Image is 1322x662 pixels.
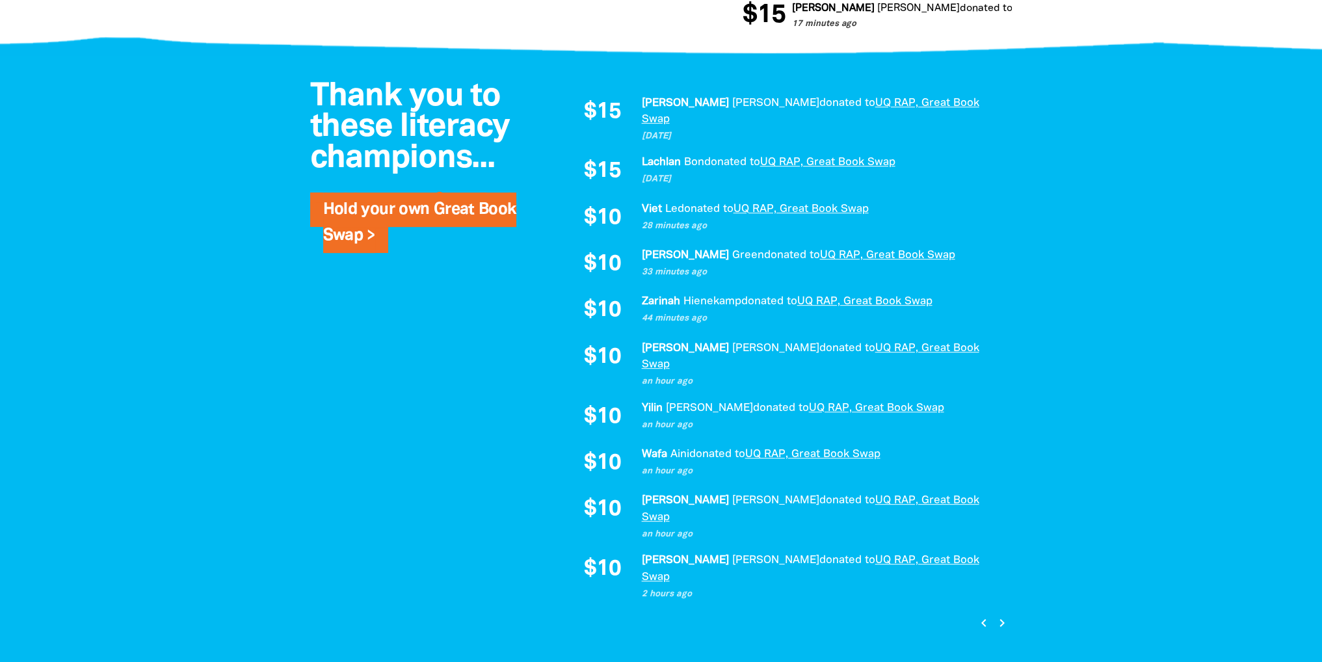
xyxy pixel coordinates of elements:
[683,157,704,167] em: Bon
[641,266,999,279] p: 33 minutes ago
[641,403,662,413] em: Yilin
[819,98,875,108] span: donated to
[310,82,510,174] span: Thank you to these literacy champions...
[641,449,667,459] em: Wafa
[665,403,752,413] em: [PERSON_NAME]
[641,173,999,186] p: [DATE]
[584,161,621,183] span: $15
[741,297,797,306] span: donated to
[641,220,999,233] p: 28 minutes ago
[763,250,819,260] span: donated to
[641,98,728,108] em: [PERSON_NAME]
[584,347,621,369] span: $10
[570,95,999,621] div: Donation stream
[584,101,621,124] span: $15
[975,614,992,631] button: Previous page
[994,615,1010,631] i: chevron_right
[732,496,819,505] em: [PERSON_NAME]
[733,204,868,214] a: UQ RAP, Great Book Swap
[570,95,999,621] div: Paginated content
[819,496,875,505] span: donated to
[732,343,819,353] em: [PERSON_NAME]
[976,615,992,631] i: chevron_left
[641,312,999,325] p: 44 minutes ago
[819,555,875,565] span: donated to
[584,499,621,521] span: $10
[641,204,661,214] em: Viet
[641,157,680,167] em: Lachlan
[789,18,1134,31] p: 17 minutes ago
[665,204,677,214] em: Le
[641,528,999,541] p: an hour ago
[819,250,955,260] a: UQ RAP, Great Book Swap
[641,555,979,582] a: UQ RAP, Great Book Swap
[740,3,783,29] span: $15
[641,419,999,432] p: an hour ago
[819,343,875,353] span: donated to
[641,496,728,505] em: [PERSON_NAME]
[875,4,957,13] em: [PERSON_NAME]
[683,297,741,306] em: Hienekamp
[760,157,895,167] a: UQ RAP, Great Book Swap
[323,202,516,243] a: Hold your own Great Book Swap >
[584,406,621,429] span: $10
[641,297,680,306] em: Zarinah
[752,403,808,413] span: donated to
[641,496,979,522] a: UQ RAP, Great Book Swap
[584,559,621,581] span: $10
[992,614,1010,631] button: Next page
[1010,4,1134,13] a: UQ RAP, Great Book Swap
[789,4,872,13] em: [PERSON_NAME]
[670,449,689,459] em: Aini
[732,555,819,565] em: [PERSON_NAME]
[641,343,728,353] em: [PERSON_NAME]
[689,449,745,459] span: donated to
[704,157,760,167] span: donated to
[745,449,880,459] a: UQ RAP, Great Book Swap
[732,250,763,260] em: Green
[641,130,999,143] p: [DATE]
[677,204,733,214] span: donated to
[641,555,728,565] em: [PERSON_NAME]
[641,465,999,478] p: an hour ago
[732,98,819,108] em: [PERSON_NAME]
[641,588,999,601] p: 2 hours ago
[584,453,621,475] span: $10
[584,207,621,230] span: $10
[957,4,1010,13] span: donated to
[641,250,728,260] em: [PERSON_NAME]
[584,254,621,276] span: $10
[584,300,621,322] span: $10
[641,375,999,388] p: an hour ago
[808,403,944,413] a: UQ RAP, Great Book Swap
[797,297,932,306] a: UQ RAP, Great Book Swap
